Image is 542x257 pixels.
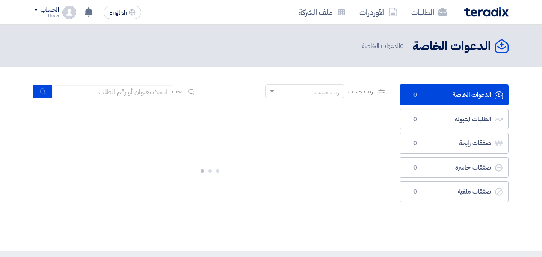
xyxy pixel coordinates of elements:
div: الحساب [41,6,59,14]
button: English [104,6,141,19]
div: Hoda [34,13,59,18]
a: الأوردرات [352,2,404,22]
span: 0 [410,164,421,172]
a: الدعوات الخاصة0 [400,84,509,105]
a: ملف الشركة [292,2,352,22]
img: Teradix logo [464,7,509,17]
span: 0 [410,188,421,196]
a: صفقات رابحة0 [400,133,509,154]
img: profile_test.png [62,6,76,19]
span: 0 [410,91,421,99]
a: الطلبات [404,2,454,22]
a: صفقات ملغية0 [400,181,509,202]
h2: الدعوات الخاصة [412,38,491,55]
span: English [109,10,127,16]
span: رتب حسب [348,87,373,96]
span: الدعوات الخاصة [362,41,406,51]
span: بحث [172,87,183,96]
input: ابحث بعنوان أو رقم الطلب [52,85,172,98]
span: 0 [400,41,404,51]
span: 0 [410,115,421,124]
a: الطلبات المقبولة0 [400,109,509,130]
a: صفقات خاسرة0 [400,157,509,178]
span: 0 [410,139,421,148]
div: رتب حسب [314,88,339,97]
